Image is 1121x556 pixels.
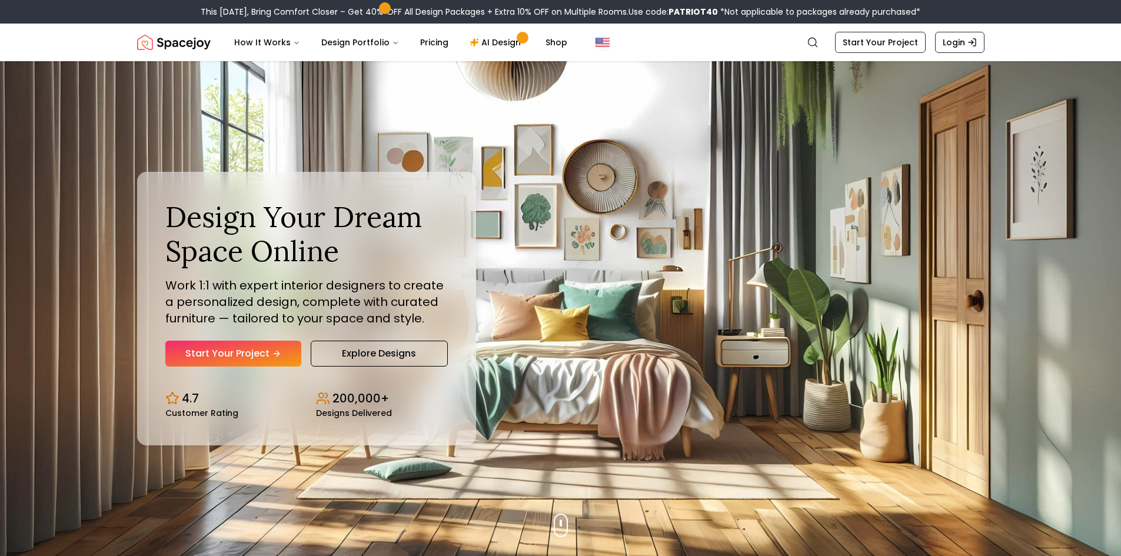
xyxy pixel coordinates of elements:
a: Start Your Project [165,341,301,367]
p: 4.7 [182,390,199,407]
div: Design stats [165,381,448,417]
img: United States [596,35,610,49]
span: *Not applicable to packages already purchased* [718,6,920,18]
small: Designs Delivered [316,409,392,417]
a: Spacejoy [137,31,211,54]
a: Pricing [411,31,458,54]
b: PATRIOT40 [668,6,718,18]
a: Start Your Project [835,32,926,53]
a: Login [935,32,984,53]
a: Shop [536,31,577,54]
nav: Global [137,24,984,61]
button: Design Portfolio [312,31,408,54]
small: Customer Rating [165,409,238,417]
button: How It Works [225,31,310,54]
a: Explore Designs [311,341,448,367]
span: Use code: [628,6,718,18]
p: 200,000+ [332,390,389,407]
a: AI Design [460,31,534,54]
div: This [DATE], Bring Comfort Closer – Get 40% OFF All Design Packages + Extra 10% OFF on Multiple R... [201,6,920,18]
img: Spacejoy Logo [137,31,211,54]
p: Work 1:1 with expert interior designers to create a personalized design, complete with curated fu... [165,277,448,327]
h1: Design Your Dream Space Online [165,200,448,268]
nav: Main [225,31,577,54]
